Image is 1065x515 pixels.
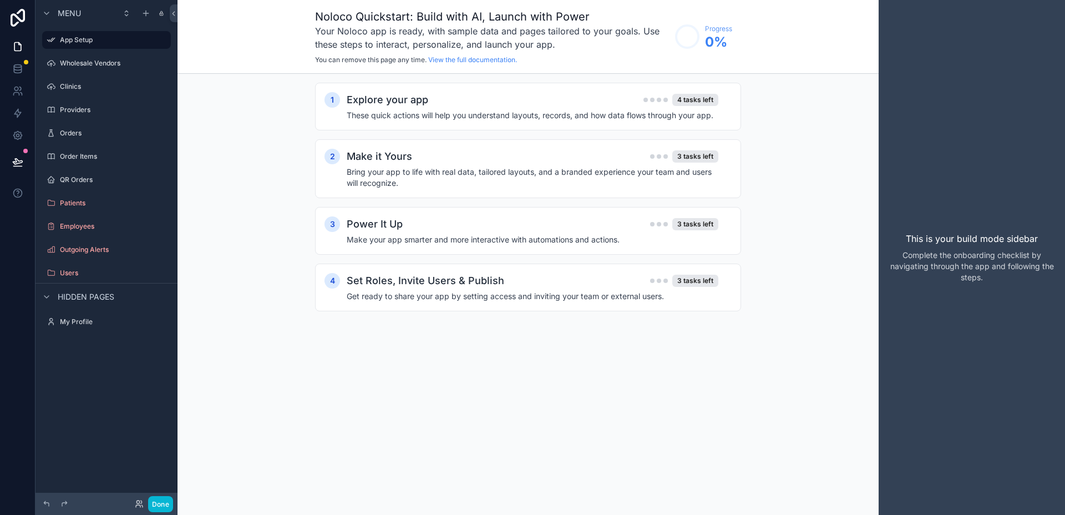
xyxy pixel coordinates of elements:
[42,31,171,49] a: App Setup
[60,36,164,44] label: App Setup
[315,24,670,51] h3: Your Noloco app is ready, with sample data and pages tailored to your goals. Use these steps to i...
[60,245,169,254] label: Outgoing Alerts
[42,124,171,142] a: Orders
[42,194,171,212] a: Patients
[42,101,171,119] a: Providers
[705,33,732,51] span: 0 %
[428,55,517,64] a: View the full documentation.
[60,152,169,161] label: Order Items
[315,9,670,24] h1: Noloco Quickstart: Build with AI, Launch with Power
[42,54,171,72] a: Wholesale Vendors
[42,218,171,235] a: Employees
[148,496,173,512] button: Done
[60,129,169,138] label: Orders
[906,232,1038,245] p: This is your build mode sidebar
[60,59,169,68] label: Wholesale Vendors
[42,264,171,282] a: Users
[705,24,732,33] span: Progress
[60,175,169,184] label: QR Orders
[42,241,171,259] a: Outgoing Alerts
[42,171,171,189] a: QR Orders
[315,55,427,64] span: You can remove this page any time.
[58,8,81,19] span: Menu
[58,291,114,302] span: Hidden pages
[60,82,169,91] label: Clinics
[887,250,1056,283] p: Complete the onboarding checklist by navigating through the app and following the steps.
[60,269,169,277] label: Users
[60,222,169,231] label: Employees
[42,78,171,95] a: Clinics
[42,313,171,331] a: My Profile
[60,105,169,114] label: Providers
[60,199,169,208] label: Patients
[42,148,171,165] a: Order Items
[60,317,169,326] label: My Profile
